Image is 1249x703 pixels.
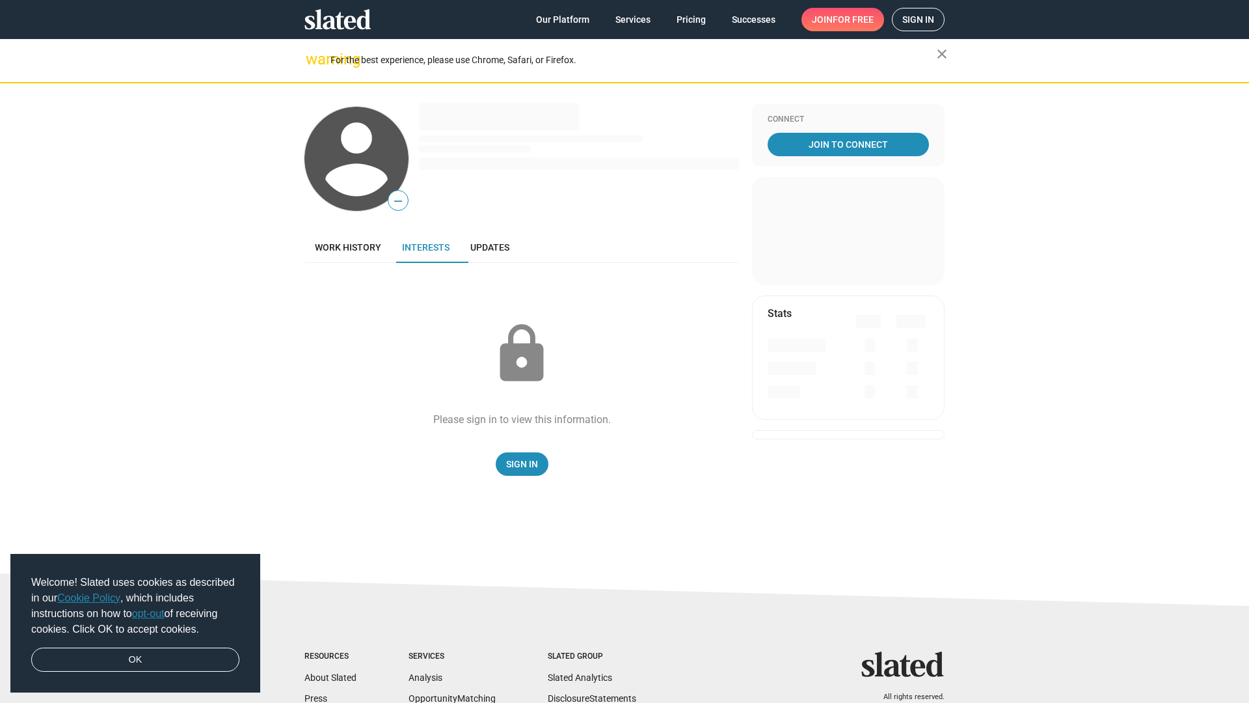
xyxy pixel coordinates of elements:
span: Sign In [506,452,538,476]
mat-icon: warning [306,51,321,67]
a: About Slated [304,672,356,683]
a: Pricing [666,8,716,31]
a: Cookie Policy [57,592,120,603]
span: Work history [315,242,381,253]
a: Updates [460,232,520,263]
span: for free [833,8,874,31]
span: Pricing [677,8,706,31]
a: Joinfor free [801,8,884,31]
a: Work history [304,232,392,263]
span: — [388,193,408,210]
a: Our Platform [526,8,600,31]
span: Successes [732,8,775,31]
span: Our Platform [536,8,589,31]
a: Interests [392,232,460,263]
a: Analysis [409,672,442,683]
a: dismiss cookie message [31,648,239,672]
div: Services [409,652,496,662]
a: Successes [721,8,786,31]
a: Join To Connect [768,133,929,156]
div: Resources [304,652,356,662]
mat-card-title: Stats [768,307,792,320]
a: Services [605,8,661,31]
span: Join [812,8,874,31]
span: Services [615,8,651,31]
div: Slated Group [548,652,636,662]
div: Please sign in to view this information. [433,413,611,426]
div: cookieconsent [10,554,260,693]
span: Join To Connect [770,133,926,156]
mat-icon: lock [489,322,554,387]
span: Welcome! Slated uses cookies as described in our , which includes instructions on how to of recei... [31,575,239,637]
span: Sign in [902,8,934,31]
span: Updates [470,242,509,253]
a: Sign In [496,452,548,476]
a: Sign in [892,8,945,31]
span: Interests [402,242,450,253]
mat-icon: close [934,46,950,62]
div: Connect [768,115,929,125]
div: For the best experience, please use Chrome, Safari, or Firefox. [330,51,937,69]
a: Slated Analytics [548,672,612,683]
a: opt-out [132,608,165,619]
